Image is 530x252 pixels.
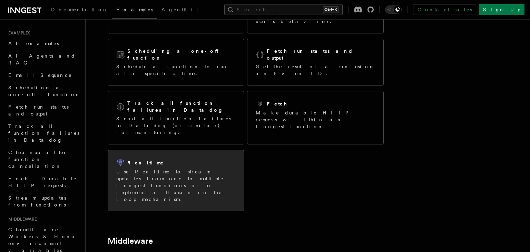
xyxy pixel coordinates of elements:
span: Middleware [6,216,37,222]
h2: Track all function failures in Datadog [127,100,236,113]
a: Fetch: Durable HTTP requests [6,172,81,192]
a: Contact sales [413,4,476,15]
span: All examples [8,41,59,46]
a: Sign Up [479,4,524,15]
span: Cleanup after function cancellation [8,150,67,169]
a: Documentation [47,2,112,19]
span: Fetch run status and output [8,104,69,117]
h2: Fetch run status and output [267,48,375,61]
span: AgentKit [161,7,198,12]
a: Track all function failures in DatadogSend all function failures to Datadog (or similar) for moni... [108,91,244,144]
a: Scheduling a one-off function [6,81,81,101]
span: Fetch: Durable HTTP requests [8,176,77,188]
a: RealtimeUse Realtime to stream updates from one to multiple Inngest functions or to implement a H... [108,150,244,211]
a: FetchMake durable HTTP requests within an Inngest function. [247,91,384,144]
button: Search...Ctrl+K [224,4,343,15]
a: AgentKit [157,2,202,19]
h2: Scheduling a one-off function [127,48,236,61]
span: Examples [6,30,30,36]
a: Cleanup after function cancellation [6,146,81,172]
span: AI Agents and RAG [8,53,76,65]
span: Email Sequence [8,72,72,78]
a: Email Sequence [6,69,81,81]
span: Examples [116,7,153,12]
span: Track all function failures in Datadog [8,123,79,143]
button: Toggle dark mode [385,6,402,14]
p: Send all function failures to Datadog (or similar) for monitoring. [116,115,236,136]
h2: Realtime [127,159,164,166]
p: Make durable HTTP requests within an Inngest function. [256,109,375,130]
p: Use Realtime to stream updates from one to multiple Inngest functions or to implement a Human in ... [116,168,236,203]
h2: Fetch [267,100,288,107]
p: Schedule a function to run at a specific time. [116,63,236,77]
a: Stream updates from functions [6,192,81,211]
span: Scheduling a one-off function [8,85,81,97]
a: All examples [6,37,81,50]
span: Documentation [51,7,108,12]
p: Get the result of a run using an Event ID. [256,63,375,77]
a: Scheduling a one-off functionSchedule a function to run at a specific time. [108,39,244,85]
a: Fetch run status and outputGet the result of a run using an Event ID. [247,39,384,85]
span: Stream updates from functions [8,195,66,208]
kbd: Ctrl+K [323,6,338,13]
a: Middleware [108,236,153,246]
a: Fetch run status and output [6,101,81,120]
a: AI Agents and RAG [6,50,81,69]
a: Track all function failures in Datadog [6,120,81,146]
a: Examples [112,2,157,19]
